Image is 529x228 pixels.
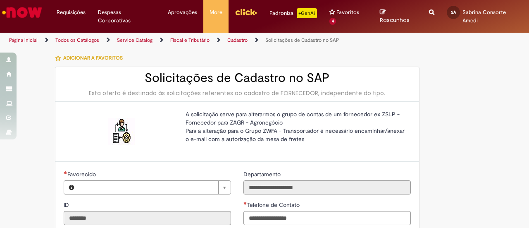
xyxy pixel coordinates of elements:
img: Solicitações de Cadastro no SAP [108,118,135,145]
span: Despesas Corporativas [98,8,155,25]
span: Aprovações [168,8,197,17]
span: Obrigatório Preenchido [243,202,247,205]
a: Página inicial [9,37,38,43]
a: Rascunhos [380,9,417,24]
a: Fiscal e Tributário [170,37,210,43]
p: A solicitação serve para alterarmos o grupo de contas de um fornecedor ex ZSLP - Fornecedor para ... [186,110,405,143]
span: SA [451,10,456,15]
span: Sabrina Consorte Amedi [462,9,506,24]
span: Rascunhos [380,16,410,24]
h2: Solicitações de Cadastro no SAP [64,71,411,85]
img: click_logo_yellow_360x200.png [235,6,257,18]
span: Necessários [64,171,67,174]
input: Departamento [243,180,411,194]
p: +GenAi [297,8,317,18]
a: Solicitações de Cadastro no SAP [265,37,339,43]
span: Somente leitura - ID [64,201,71,209]
a: Service Catalog [117,37,153,43]
a: Limpar campo Favorecido [79,181,231,194]
span: 4 [329,18,336,25]
label: Somente leitura - Departamento [243,170,282,178]
span: Telefone de Contato [247,201,301,209]
div: Padroniza [269,8,317,18]
span: Requisições [57,8,86,17]
span: Adicionar a Favoritos [63,55,123,61]
a: Todos os Catálogos [55,37,99,43]
a: Cadastro [227,37,248,43]
span: Favoritos [336,8,359,17]
button: Adicionar a Favoritos [55,49,127,67]
ul: Trilhas de página [6,33,346,48]
span: More [210,8,222,17]
img: ServiceNow [1,4,43,21]
input: ID [64,211,231,225]
div: Esta oferta é destinada às solicitações referentes ao cadastro de FORNECEDOR, independente do tipo. [64,89,411,97]
span: Necessários - Favorecido [67,170,98,178]
label: Somente leitura - ID [64,201,71,209]
button: Favorecido, Visualizar este registro [64,181,79,194]
input: Telefone de Contato [243,211,411,225]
